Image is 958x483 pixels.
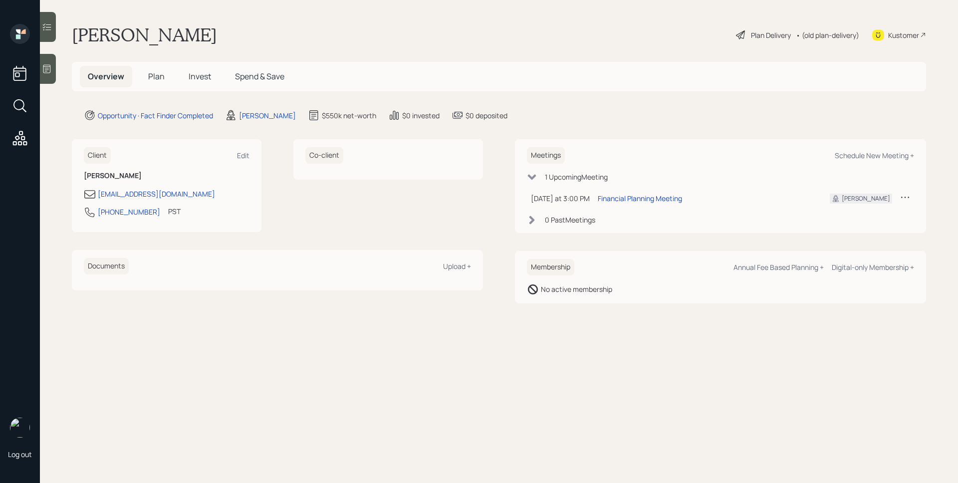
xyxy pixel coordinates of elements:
img: james-distasi-headshot.png [10,418,30,438]
div: No active membership [541,284,612,294]
span: Invest [189,71,211,82]
div: [PERSON_NAME] [239,110,296,121]
div: Opportunity · Fact Finder Completed [98,110,213,121]
div: Log out [8,450,32,459]
h6: [PERSON_NAME] [84,172,249,180]
span: Plan [148,71,165,82]
div: [EMAIL_ADDRESS][DOMAIN_NAME] [98,189,215,199]
h6: Co-client [305,147,343,164]
div: Digital-only Membership + [832,262,914,272]
div: 1 Upcoming Meeting [545,172,608,182]
div: 0 Past Meeting s [545,215,595,225]
h6: Membership [527,259,574,275]
div: $550k net-worth [322,110,376,121]
div: [DATE] at 3:00 PM [531,193,590,204]
div: PST [168,206,181,217]
div: Schedule New Meeting + [835,151,914,160]
div: [PHONE_NUMBER] [98,207,160,217]
h6: Meetings [527,147,565,164]
span: Overview [88,71,124,82]
h1: [PERSON_NAME] [72,24,217,46]
h6: Client [84,147,111,164]
div: Plan Delivery [751,30,791,40]
h6: Documents [84,258,129,274]
span: Spend & Save [235,71,284,82]
div: Annual Fee Based Planning + [733,262,824,272]
div: • (old plan-delivery) [796,30,859,40]
div: $0 invested [402,110,440,121]
div: Edit [237,151,249,160]
div: Kustomer [888,30,919,40]
div: Financial Planning Meeting [598,193,682,204]
div: [PERSON_NAME] [842,194,890,203]
div: Upload + [443,261,471,271]
div: $0 deposited [466,110,507,121]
